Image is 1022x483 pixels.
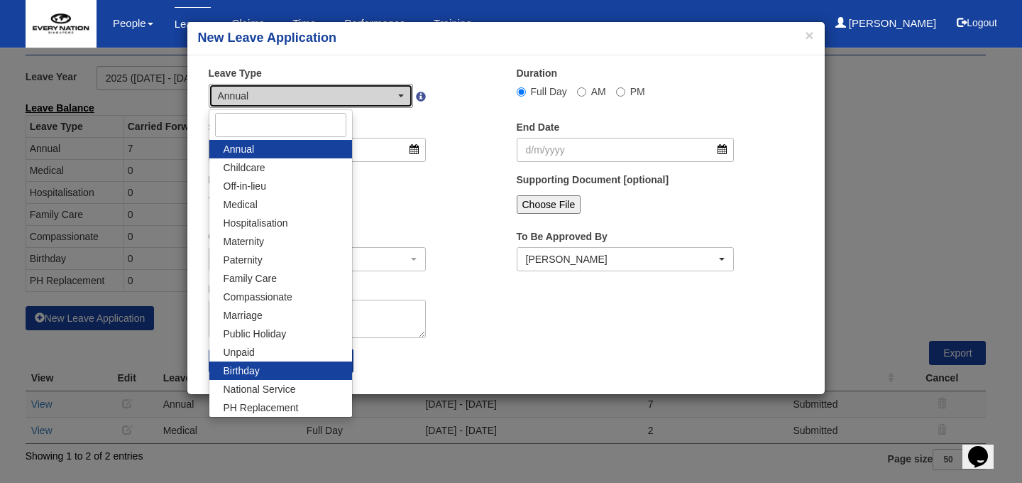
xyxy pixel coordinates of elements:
span: Marriage [224,308,263,322]
span: Hospitalisation [224,216,288,230]
div: [PERSON_NAME] [526,252,717,266]
input: d/m/yyyy [517,138,735,162]
span: Compassionate [224,290,292,304]
button: Sui Ji Gan [517,247,735,271]
span: Off-in-lieu [224,179,266,193]
span: Annual [224,142,255,156]
span: Public Holiday [224,327,287,341]
span: Family Care [224,271,277,286]
button: × [805,28,813,43]
span: PH Replacement [224,401,299,415]
label: End Date [517,120,560,134]
span: Childcare [224,161,265,175]
b: New Leave Application [198,31,336,45]
label: Duration [517,66,558,80]
span: Full Day [531,86,567,97]
span: Birthday [224,364,260,378]
span: National Service [224,382,296,396]
span: Maternity [224,234,265,249]
label: Supporting Document [optional] [517,173,669,187]
label: To Be Approved By [517,229,608,244]
span: Unpaid [224,345,255,359]
input: Search [215,113,346,137]
span: PM [630,86,645,97]
span: Medical [224,197,258,212]
span: Paternity [224,253,263,267]
input: Choose File [517,195,581,214]
span: AM [591,86,606,97]
button: Annual [209,84,414,108]
iframe: chat widget [962,426,1008,469]
div: Annual [218,89,396,103]
label: Leave Type [209,66,262,80]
